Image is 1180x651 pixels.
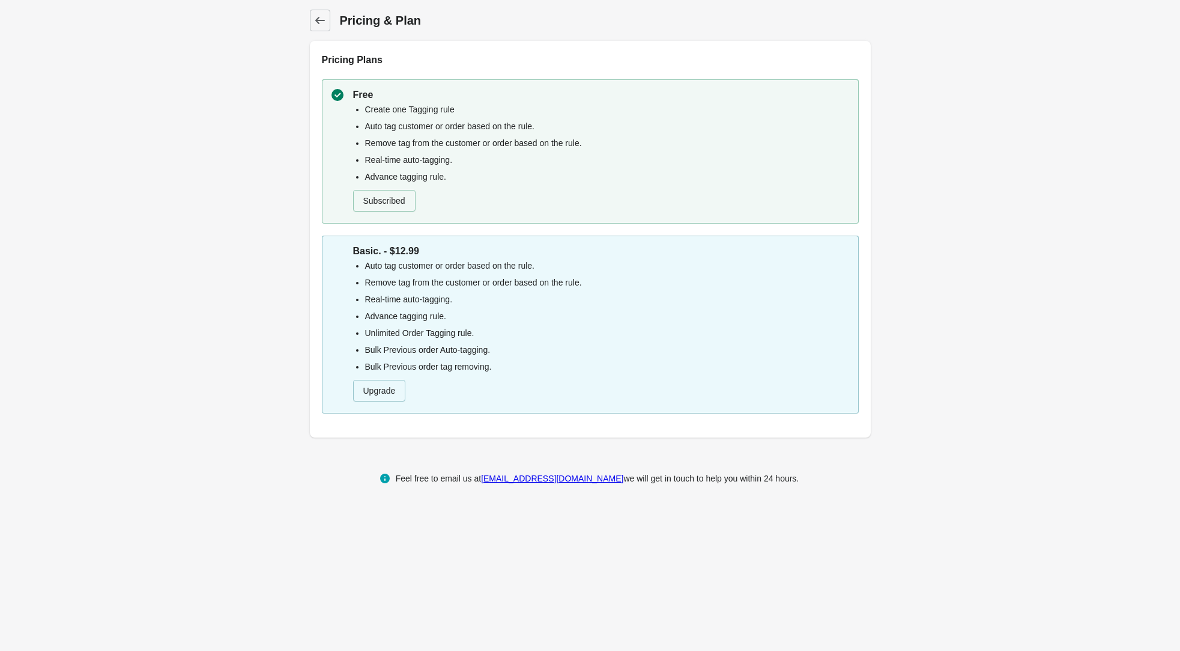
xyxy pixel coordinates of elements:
li: Auto tag customer or order based on the rule. [365,260,849,272]
li: Real-time auto-tagging. [365,293,849,305]
div: Feel free to email us at we will get in touch to help you within 24 hours. [396,471,799,486]
li: Remove tag from the customer or order based on the rule. [365,137,849,149]
button: Upgrade [353,380,406,402]
li: Create one Tagging rule [365,103,849,115]
h2: Pricing Plans [322,53,859,67]
h1: Pricing & Plan [340,12,871,29]
p: Basic. - $12.99 [353,244,849,258]
li: Advance tagging rule. [365,310,849,322]
li: Remove tag from the customer or order based on the rule. [365,277,849,289]
li: Auto tag customer or order based on the rule. [365,120,849,132]
a: [EMAIL_ADDRESS][DOMAIN_NAME] [481,474,623,483]
li: Real-time auto-tagging. [365,154,849,166]
li: Bulk Previous order tag removing. [365,361,849,373]
button: Subscribed [353,190,416,212]
li: Advance tagging rule. [365,171,849,183]
li: Bulk Previous order Auto-tagging. [365,344,849,356]
p: Free [353,88,849,102]
li: Unlimited Order Tagging rule. [365,327,849,339]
